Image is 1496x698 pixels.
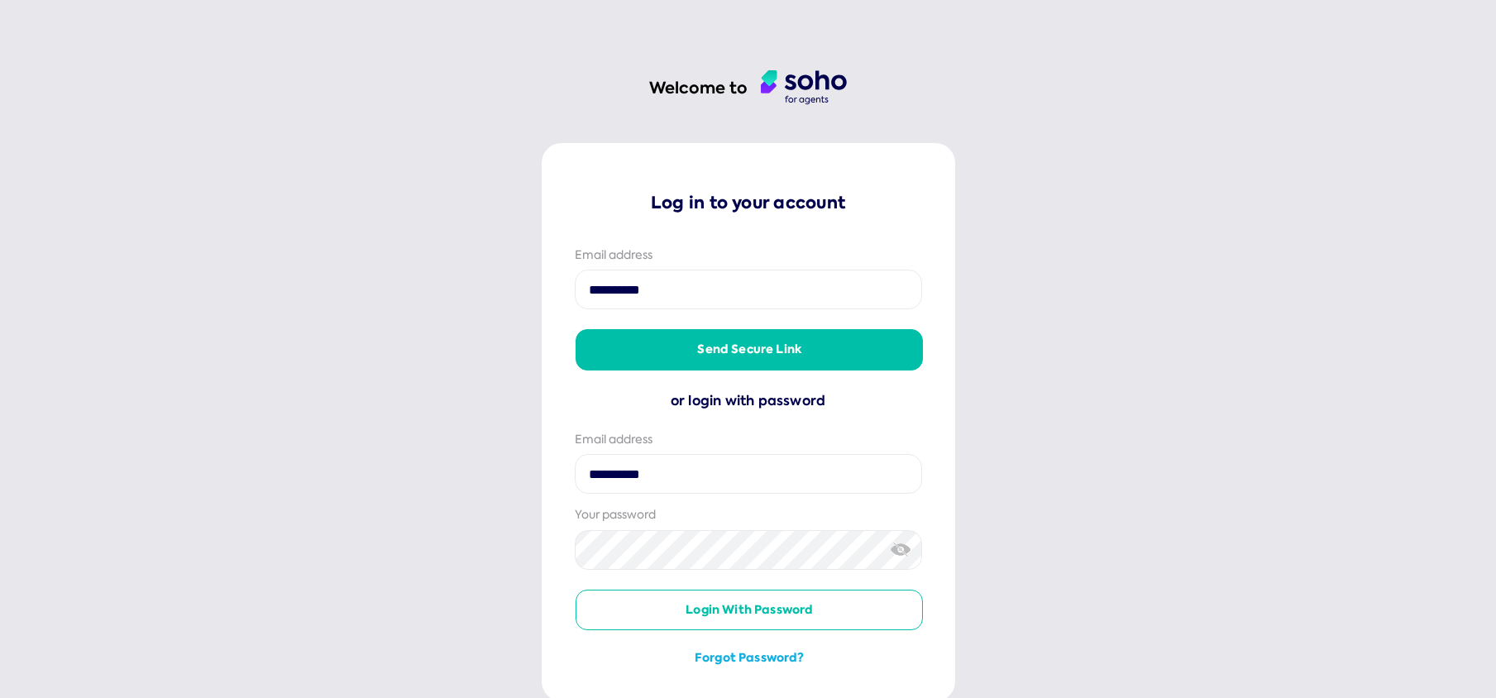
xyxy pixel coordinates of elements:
button: Forgot password? [576,650,923,667]
button: Login with password [576,590,923,631]
img: eye-crossed.svg [891,541,911,558]
h1: Welcome to [649,77,748,99]
div: Email address [575,432,922,448]
button: Send secure link [576,329,923,371]
div: Email address [575,247,922,264]
img: agent logo [761,70,847,105]
div: or login with password [575,390,922,412]
p: Log in to your account [575,191,922,214]
div: Your password [575,507,922,523]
